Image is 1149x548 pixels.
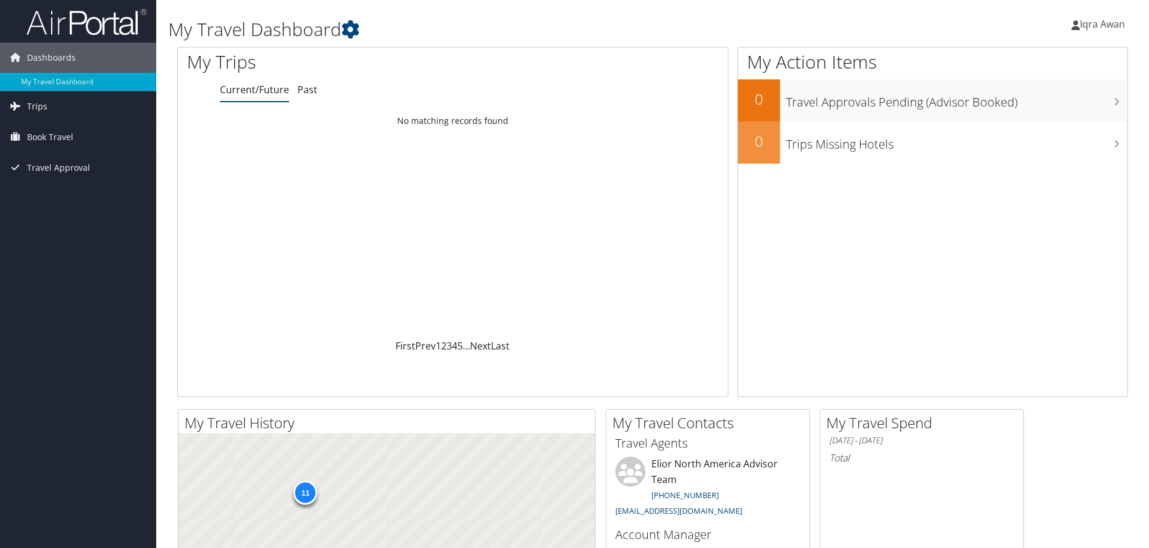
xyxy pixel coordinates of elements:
[829,435,1014,446] h6: [DATE] - [DATE]
[297,83,317,96] a: Past
[27,43,76,73] span: Dashboards
[615,526,800,543] h3: Account Manager
[463,339,470,353] span: …
[826,413,1023,433] h2: My Travel Spend
[395,339,415,353] a: First
[415,339,436,353] a: Prev
[1071,6,1137,42] a: Iqra Awan
[615,435,800,452] h3: Travel Agents
[27,91,47,122] span: Trips
[786,88,1127,111] h3: Travel Approvals Pending (Advisor Booked)
[738,131,780,152] h2: 0
[27,122,73,152] span: Book Travel
[452,339,457,353] a: 4
[786,130,1127,153] h3: Trips Missing Hotels
[609,457,806,521] li: Elior North America Advisor Team
[178,110,728,132] td: No matching records found
[220,83,289,96] a: Current/Future
[168,17,814,42] h1: My Travel Dashboard
[26,8,147,36] img: airportal-logo.png
[612,413,809,433] h2: My Travel Contacts
[27,153,90,183] span: Travel Approval
[436,339,441,353] a: 1
[738,79,1127,122] a: 0Travel Approvals Pending (Advisor Booked)
[457,339,463,353] a: 5
[441,339,446,353] a: 2
[293,481,317,505] div: 11
[651,490,719,500] a: [PHONE_NUMBER]
[470,339,491,353] a: Next
[446,339,452,353] a: 3
[184,413,595,433] h2: My Travel History
[1080,17,1125,31] span: Iqra Awan
[738,89,780,109] h2: 0
[738,49,1127,75] h1: My Action Items
[187,49,490,75] h1: My Trips
[615,505,742,516] a: [EMAIL_ADDRESS][DOMAIN_NAME]
[829,451,1014,464] h6: Total
[738,122,1127,164] a: 0Trips Missing Hotels
[491,339,510,353] a: Last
